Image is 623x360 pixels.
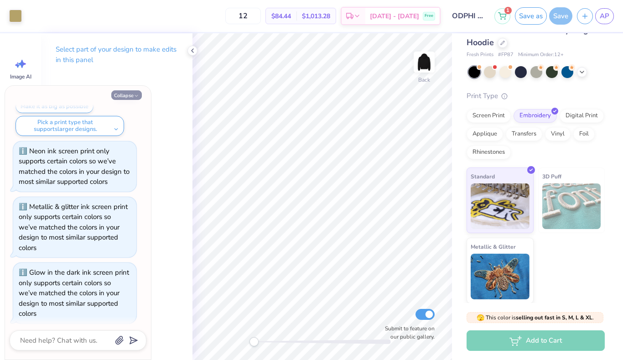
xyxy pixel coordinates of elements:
[467,51,493,59] span: Fresh Prints
[467,109,511,123] div: Screen Print
[516,314,592,321] strong: selling out fast in S, M, L & XL
[506,127,542,141] div: Transfers
[518,51,564,59] span: Minimum Order: 12 +
[111,90,142,100] button: Collapse
[498,51,514,59] span: # FP87
[477,313,484,322] span: 🫣
[467,146,511,159] div: Rhinestones
[471,254,530,299] img: Metallic & Glitter
[445,7,490,25] input: Untitled Design
[573,127,595,141] div: Foil
[471,242,516,251] span: Metallic & Glitter
[471,172,495,181] span: Standard
[467,127,503,141] div: Applique
[16,116,124,136] button: Pick a print type that supportslarger designs.
[545,127,571,141] div: Vinyl
[600,11,609,21] span: AP
[225,8,261,24] input: – –
[477,313,594,322] span: This color is .
[418,76,430,84] div: Back
[10,73,31,80] span: Image AI
[271,11,291,21] span: $84.44
[471,183,530,229] img: Standard
[467,91,605,101] div: Print Type
[515,7,547,25] button: Save as
[56,44,178,65] p: Select part of your design to make edits in this panel
[542,183,601,229] img: 3D Puff
[380,324,435,341] label: Submit to feature on our public gallery.
[415,53,433,71] img: Back
[494,8,510,24] button: 1
[19,268,129,318] div: Glow in the dark ink screen print only supports certain colors so we’ve matched the colors in you...
[370,11,419,21] span: [DATE] - [DATE]
[249,337,259,346] div: Accessibility label
[302,11,330,21] span: $1,013.28
[595,8,614,24] a: AP
[19,202,128,252] div: Metallic & glitter ink screen print only supports certain colors so we’ve matched the colors in y...
[504,7,512,14] span: 1
[19,146,130,187] div: Neon ink screen print only supports certain colors so we’ve matched the colors in your design to ...
[514,109,557,123] div: Embroidery
[560,109,604,123] div: Digital Print
[425,13,433,19] span: Free
[16,100,93,113] button: Make it as big as possible
[542,172,561,181] span: 3D Puff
